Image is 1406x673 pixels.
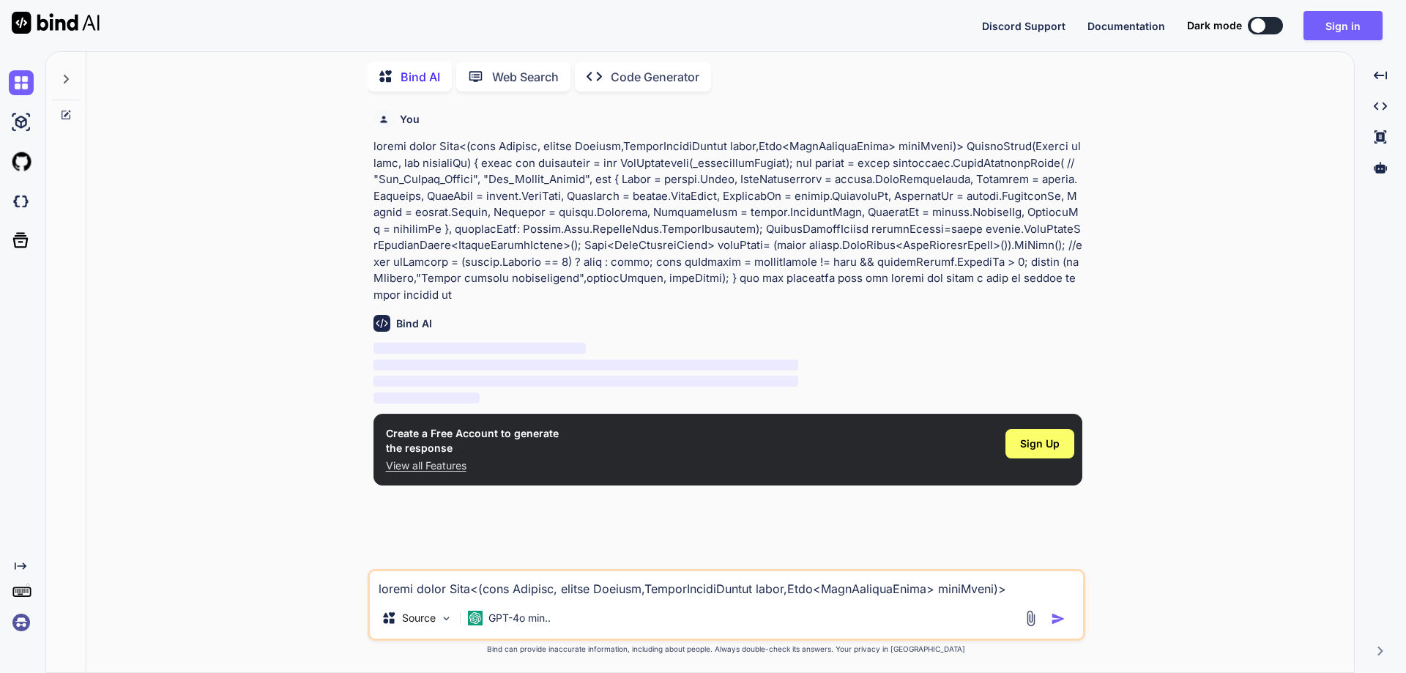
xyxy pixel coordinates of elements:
p: GPT-4o min.. [488,611,551,625]
img: icon [1051,611,1065,626]
button: Documentation [1087,18,1165,34]
img: githubLight [9,149,34,174]
img: Bind AI [12,12,100,34]
span: ‌ [373,393,480,404]
p: View all Features [386,458,559,473]
img: darkCloudIdeIcon [9,189,34,214]
p: loremi dolor Sita<(cons Adipisc, elitse Doeiusm,TemporIncidiDuntut labor,Etdo<MagnAaliquaEnima> m... [373,138,1082,303]
span: ‌ [373,360,799,371]
p: Web Search [492,68,559,86]
span: ‌ [373,343,586,354]
h6: Bind AI [396,316,432,331]
p: Code Generator [611,68,699,86]
p: Source [402,611,436,625]
img: ai-studio [9,110,34,135]
span: Discord Support [982,20,1065,32]
img: Pick Models [440,612,453,625]
img: attachment [1022,610,1039,627]
span: ‌ [373,376,799,387]
h6: You [400,112,420,127]
span: Documentation [1087,20,1165,32]
p: Bind AI [401,68,440,86]
p: Bind can provide inaccurate information, including about people. Always double-check its answers.... [368,644,1085,655]
button: Sign in [1303,11,1383,40]
h1: Create a Free Account to generate the response [386,426,559,456]
span: Dark mode [1187,18,1242,33]
img: GPT-4o mini [468,611,483,625]
button: Discord Support [982,18,1065,34]
img: chat [9,70,34,95]
img: signin [9,610,34,635]
span: Sign Up [1020,436,1060,451]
